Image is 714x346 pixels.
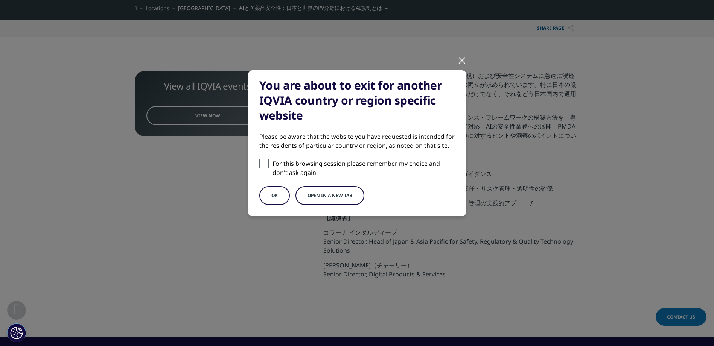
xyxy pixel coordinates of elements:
[259,132,455,150] div: Please be aware that the website you have requested is intended for the residents of particular c...
[259,78,455,123] div: You are about to exit for another IQVIA country or region specific website
[273,159,455,177] p: For this browsing session please remember my choice and don't ask again.
[259,186,290,205] button: OK
[7,323,26,342] button: Cookie 設定
[295,186,364,205] button: Open in a new tab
